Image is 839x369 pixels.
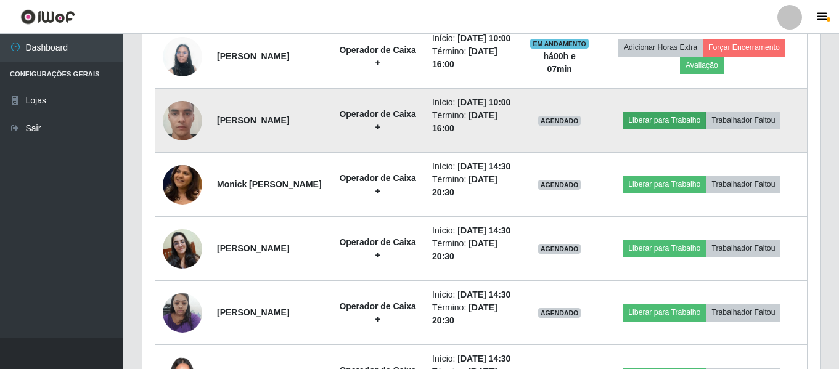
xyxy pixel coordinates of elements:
li: Início: [432,288,515,301]
li: Início: [432,96,515,109]
li: Término: [432,109,515,135]
strong: Operador de Caixa + [339,173,416,196]
button: Liberar para Trabalho [623,304,706,321]
button: Avaliação [680,57,724,74]
span: AGENDADO [538,244,581,254]
strong: Operador de Caixa + [339,301,416,324]
span: AGENDADO [538,180,581,190]
button: Forçar Encerramento [703,39,785,56]
strong: Operador de Caixa + [339,109,416,132]
time: [DATE] 10:00 [457,33,510,43]
img: 1712327669024.jpeg [163,30,202,83]
strong: Operador de Caixa + [339,45,416,68]
button: Trabalhador Faltou [706,304,780,321]
time: [DATE] 14:30 [457,225,510,235]
strong: [PERSON_NAME] [217,243,289,253]
img: 1735958681545.jpeg [163,286,202,339]
span: EM ANDAMENTO [530,39,589,49]
img: 1732471714419.jpeg [163,140,202,228]
img: CoreUI Logo [20,9,75,25]
li: Início: [432,224,515,237]
span: AGENDADO [538,308,581,318]
span: AGENDADO [538,116,581,126]
li: Início: [432,160,515,173]
strong: [PERSON_NAME] [217,115,289,125]
time: [DATE] 14:30 [457,290,510,299]
button: Liberar para Trabalho [623,240,706,257]
button: Trabalhador Faltou [706,112,780,129]
img: 1737053662969.jpeg [163,86,202,156]
time: [DATE] 14:30 [457,354,510,363]
time: [DATE] 10:00 [457,97,510,107]
img: 1754064940964.jpeg [163,229,202,269]
strong: Monick [PERSON_NAME] [217,179,322,189]
time: [DATE] 14:30 [457,161,510,171]
li: Início: [432,32,515,45]
button: Liberar para Trabalho [623,112,706,129]
button: Trabalhador Faltou [706,240,780,257]
li: Término: [432,301,515,327]
strong: [PERSON_NAME] [217,51,289,61]
button: Liberar para Trabalho [623,176,706,193]
li: Término: [432,173,515,199]
strong: Operador de Caixa + [339,237,416,260]
li: Início: [432,352,515,365]
button: Adicionar Horas Extra [618,39,703,56]
li: Término: [432,45,515,71]
li: Término: [432,237,515,263]
button: Trabalhador Faltou [706,176,780,193]
strong: [PERSON_NAME] [217,307,289,317]
strong: há 00 h e 07 min [544,51,576,74]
